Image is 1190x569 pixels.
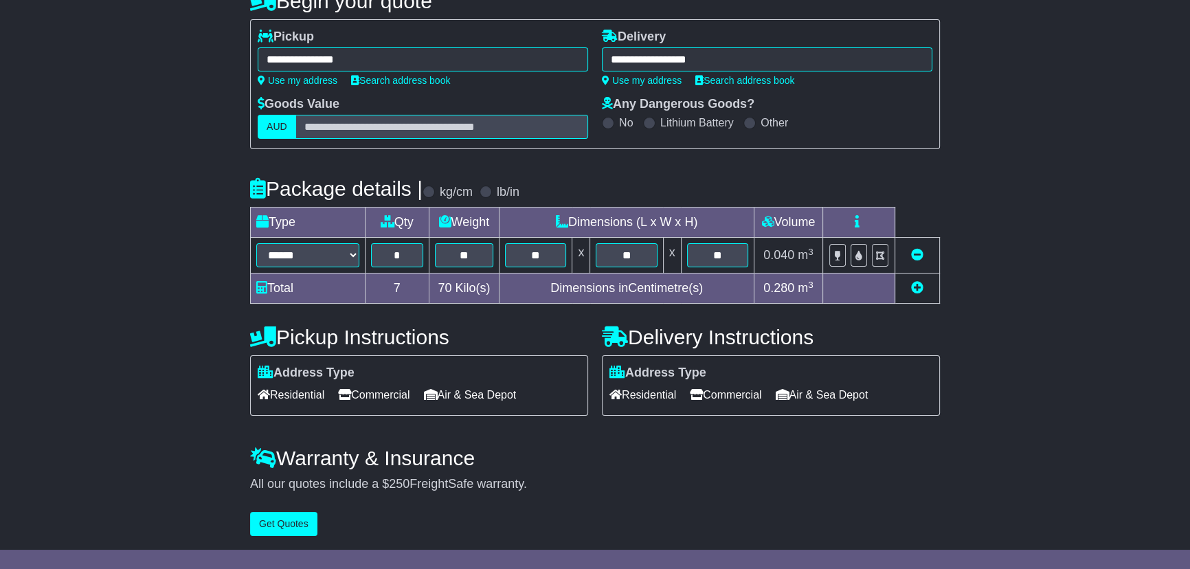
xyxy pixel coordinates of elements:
label: Goods Value [258,97,339,112]
span: m [798,281,813,295]
a: Add new item [911,281,923,295]
button: Get Quotes [250,512,317,536]
span: 250 [389,477,409,491]
span: Commercial [690,384,761,405]
span: Air & Sea Depot [424,384,517,405]
a: Use my address [258,75,337,86]
label: Pickup [258,30,314,45]
a: Use my address [602,75,682,86]
span: m [798,248,813,262]
td: Dimensions in Centimetre(s) [499,274,754,304]
span: 0.040 [763,248,794,262]
label: Any Dangerous Goods? [602,97,754,112]
label: kg/cm [440,185,473,200]
a: Remove this item [911,248,923,262]
td: Dimensions (L x W x H) [499,208,754,238]
td: Kilo(s) [429,274,499,304]
label: Delivery [602,30,666,45]
label: Other [761,116,788,129]
td: 7 [366,274,429,304]
label: lb/in [497,185,519,200]
span: Residential [258,384,324,405]
label: Address Type [258,366,355,381]
td: Volume [754,208,822,238]
td: Weight [429,208,499,238]
td: Qty [366,208,429,238]
span: 70 [438,281,451,295]
label: Lithium Battery [660,116,734,129]
label: AUD [258,115,296,139]
span: 0.280 [763,281,794,295]
h4: Pickup Instructions [250,326,588,348]
span: Commercial [338,384,409,405]
td: Total [251,274,366,304]
sup: 3 [808,280,813,290]
a: Search address book [695,75,794,86]
label: No [619,116,633,129]
label: Address Type [609,366,706,381]
sup: 3 [808,247,813,257]
h4: Warranty & Insurance [250,447,940,469]
h4: Package details | [250,177,423,200]
td: Type [251,208,366,238]
h4: Delivery Instructions [602,326,940,348]
span: Air & Sea Depot [776,384,868,405]
td: x [572,238,590,274]
a: Search address book [351,75,450,86]
td: x [663,238,681,274]
div: All our quotes include a $ FreightSafe warranty. [250,477,940,492]
span: Residential [609,384,676,405]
